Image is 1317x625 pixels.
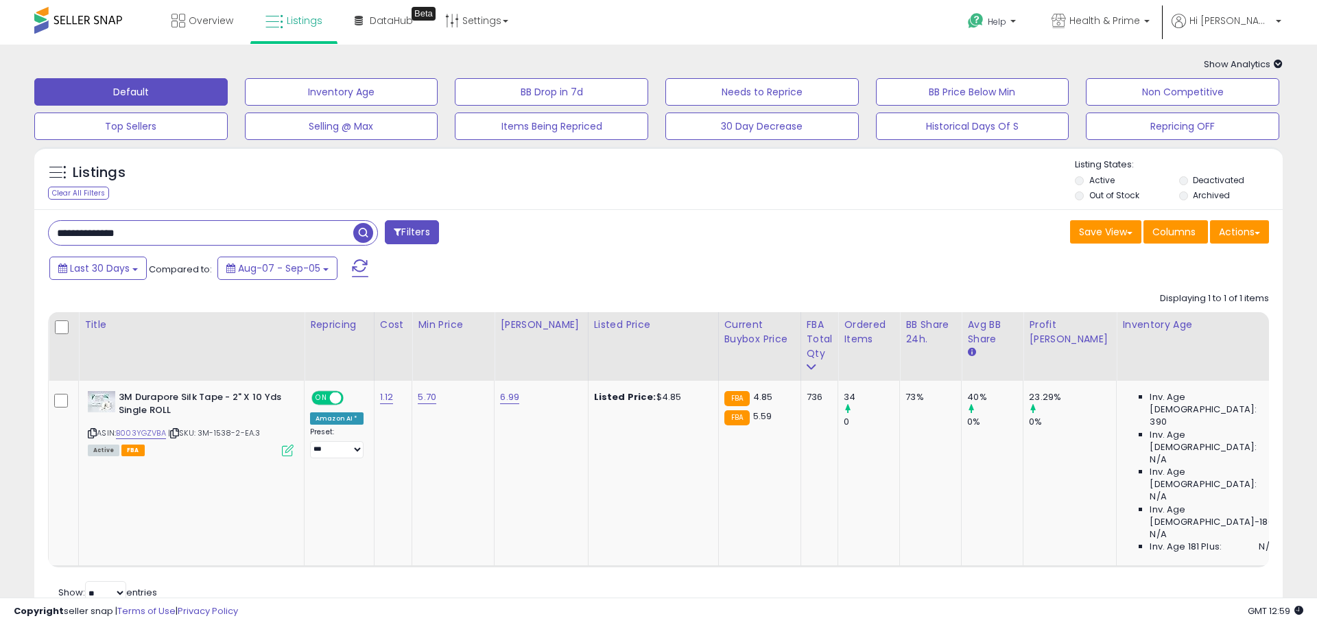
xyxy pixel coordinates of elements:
span: Inv. Age [DEMOGRAPHIC_DATA]: [1150,391,1275,416]
div: Listed Price [594,318,713,332]
button: Aug-07 - Sep-05 [217,257,337,280]
button: 30 Day Decrease [665,113,859,140]
small: Avg BB Share. [967,346,975,359]
span: OFF [342,392,364,404]
div: BB Share 24h. [905,318,956,346]
span: Inv. Age [DEMOGRAPHIC_DATA]: [1150,429,1275,453]
span: Help [988,16,1006,27]
span: Show Analytics [1204,58,1283,71]
i: Get Help [967,12,984,30]
div: 736 [807,391,828,403]
span: DataHub [370,14,413,27]
span: Columns [1152,225,1196,239]
span: Health & Prime [1069,14,1140,27]
span: ON [313,392,330,404]
span: N/A [1150,491,1166,503]
div: Cost [380,318,407,332]
span: 2025-10-7 12:59 GMT [1248,604,1303,617]
span: N/A [1150,528,1166,541]
a: Help [957,2,1030,45]
div: ASIN: [88,391,294,455]
button: Default [34,78,228,106]
div: 0% [1029,416,1116,428]
button: Top Sellers [34,113,228,140]
div: Displaying 1 to 1 of 1 items [1160,292,1269,305]
div: $4.85 [594,391,708,403]
span: Listings [287,14,322,27]
div: 0 [844,416,899,428]
b: Listed Price: [594,390,656,403]
span: FBA [121,445,145,456]
button: Inventory Age [245,78,438,106]
a: 5.70 [418,390,436,404]
span: Overview [189,14,233,27]
label: Archived [1193,189,1230,201]
div: Profit [PERSON_NAME] [1029,318,1111,346]
button: Filters [385,220,438,244]
span: Hi [PERSON_NAME] [1189,14,1272,27]
a: 1.12 [380,390,394,404]
div: Clear All Filters [48,187,109,200]
button: Needs to Reprice [665,78,859,106]
div: 73% [905,391,951,403]
span: Last 30 Days [70,261,130,275]
span: Inv. Age [DEMOGRAPHIC_DATA]: [1150,466,1275,491]
button: Non Competitive [1086,78,1279,106]
div: 23.29% [1029,391,1116,403]
button: Items Being Repriced [455,113,648,140]
a: Terms of Use [117,604,176,617]
button: Repricing OFF [1086,113,1279,140]
small: FBA [724,410,750,425]
small: FBA [724,391,750,406]
h5: Listings [73,163,126,182]
div: Ordered Items [844,318,894,346]
div: 0% [967,416,1023,428]
label: Deactivated [1193,174,1244,186]
button: Historical Days Of S [876,113,1069,140]
a: Privacy Policy [178,604,238,617]
div: Amazon AI * [310,412,364,425]
span: Inv. Age 181 Plus: [1150,541,1222,553]
button: Last 30 Days [49,257,147,280]
span: 390 [1150,416,1166,428]
span: N/A [1259,541,1275,553]
span: 5.59 [753,410,772,423]
span: All listings currently available for purchase on Amazon [88,445,119,456]
div: Title [84,318,298,332]
p: Listing States: [1075,158,1282,172]
div: 34 [844,391,899,403]
div: Avg BB Share [967,318,1017,346]
span: Compared to: [149,263,212,276]
span: Aug-07 - Sep-05 [238,261,320,275]
a: 6.99 [500,390,519,404]
div: FBA Total Qty [807,318,833,361]
div: Tooltip anchor [412,7,436,21]
button: Actions [1210,220,1269,244]
strong: Copyright [14,604,64,617]
button: Selling @ Max [245,113,438,140]
span: 4.85 [753,390,773,403]
img: 41iQ8cATuBL._SL40_.jpg [88,391,115,412]
b: 3M Durapore Silk Tape - 2" X 10 Yds Single ROLL [119,391,285,420]
a: B003YGZVBA [116,427,166,439]
button: Save View [1070,220,1141,244]
span: Inv. Age [DEMOGRAPHIC_DATA]-180: [1150,504,1275,528]
label: Active [1089,174,1115,186]
span: N/A [1150,453,1166,466]
button: BB Drop in 7d [455,78,648,106]
div: Preset: [310,427,364,458]
div: 40% [967,391,1023,403]
div: seller snap | | [14,605,238,618]
a: Hi [PERSON_NAME] [1172,14,1281,45]
label: Out of Stock [1089,189,1139,201]
div: [PERSON_NAME] [500,318,582,332]
div: Min Price [418,318,488,332]
button: Columns [1143,220,1208,244]
div: Current Buybox Price [724,318,795,346]
div: Repricing [310,318,368,332]
button: BB Price Below Min [876,78,1069,106]
span: | SKU: 3M-1538-2-EA.3 [168,427,261,438]
div: Inventory Age [1122,318,1280,332]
